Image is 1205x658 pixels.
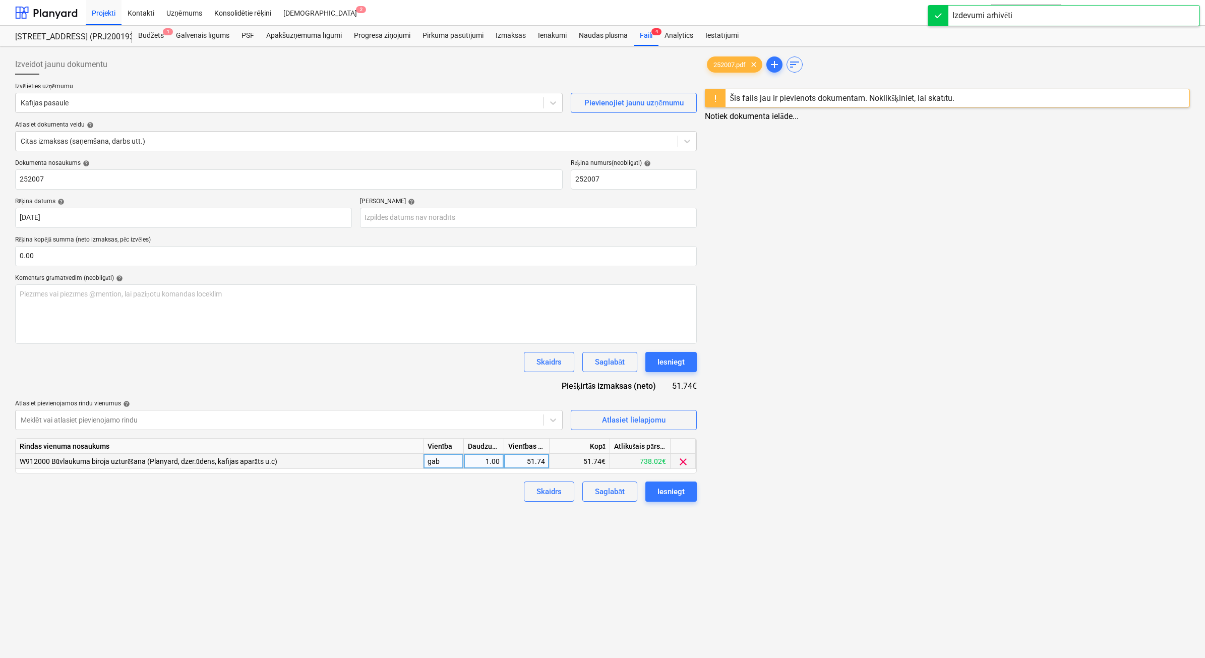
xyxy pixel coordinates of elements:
span: Izveidot jaunu dokumentu [15,58,107,71]
div: Skaidrs [536,485,562,498]
span: help [406,198,415,205]
p: Izvēlieties uzņēmumu [15,83,563,93]
button: Saglabāt [582,352,637,372]
span: help [121,400,130,407]
span: 2 [356,6,366,13]
input: Dokumenta nosaukums [15,169,563,190]
a: Iestatījumi [699,26,745,46]
div: Skaidrs [536,355,562,369]
a: PSF [235,26,260,46]
span: help [114,275,123,282]
div: Piešķirtās izmaksas (neto) [554,380,672,392]
span: W912000 Būvlaukuma biroja uzturēšana (Planyard, dzer.ūdens, kafijas aparāts u.c) [20,457,277,465]
div: 51.74€ [672,380,697,392]
div: 738.02€ [610,454,671,469]
div: 1.00 [468,454,500,469]
span: 1 [163,28,173,35]
span: help [85,122,94,129]
div: 51.74€ [550,454,610,469]
span: 4 [651,28,661,35]
div: Daudzums [464,439,504,454]
span: help [642,160,651,167]
span: sort [789,58,801,71]
button: Atlasiet lielapjomu [571,410,697,430]
div: Vienība [424,439,464,454]
div: Iesniegt [657,485,685,498]
button: Iesniegt [645,482,697,502]
p: Rēķina kopējā summa (neto izmaksas, pēc izvēles) [15,236,697,246]
div: Budžets [132,26,170,46]
div: Notiek dokumenta ielāde... [705,111,1190,121]
a: Faili4 [634,26,658,46]
div: Atlasiet pievienojamos rindu vienumus [15,400,563,408]
div: Vienības cena [504,439,550,454]
button: Iesniegt [645,352,697,372]
div: Komentārs grāmatvedim (neobligāti) [15,274,697,282]
span: add [768,58,780,71]
div: [PERSON_NAME] [360,198,697,206]
div: gab [424,454,464,469]
div: Saglabāt [595,355,625,369]
span: 252007.pdf [707,61,752,69]
div: Rēķina numurs (neobligāti) [571,159,697,167]
button: Pievienojiet jaunu uzņēmumu [571,93,697,113]
button: Saglabāt [582,482,637,502]
button: Skaidrs [524,482,574,502]
div: 51.74 [508,454,545,469]
a: Pirkuma pasūtījumi [416,26,490,46]
a: Analytics [658,26,699,46]
div: Saglabāt [595,485,625,498]
div: 252007.pdf [707,56,762,73]
a: Izmaksas [490,26,532,46]
input: Rēķina kopējā summa (neto izmaksas, pēc izvēles) [15,246,697,266]
span: help [55,198,65,205]
a: Naudas plūsma [573,26,634,46]
div: Atlasiet dokumenta veidu [15,121,697,129]
a: Galvenais līgums [170,26,235,46]
div: Pievienojiet jaunu uzņēmumu [584,96,684,109]
div: Iesniegt [657,355,685,369]
a: Budžets1 [132,26,170,46]
a: Apakšuzņēmuma līgumi [260,26,348,46]
div: Atlasiet lielapjomu [602,413,666,427]
a: Progresa ziņojumi [348,26,416,46]
div: Šis fails jau ir pievienots dokumentam. Noklikšķiniet, lai skatītu. [730,93,954,103]
input: Rēķina datums nav norādīts [15,208,352,228]
div: [STREET_ADDRESS] (PRJ2001934) 2601941 [15,32,120,42]
div: Kopā [550,439,610,454]
div: Rindas vienuma nosaukums [16,439,424,454]
input: Izpildes datums nav norādīts [360,208,697,228]
div: Faili [634,26,658,46]
div: Izdevumi arhivēti [952,10,1012,22]
input: Rēķina numurs [571,169,697,190]
span: clear [677,456,689,468]
div: Atlikušais pārskatītais budžets [610,439,671,454]
div: Dokumenta nosaukums [15,159,563,167]
span: clear [748,58,760,71]
button: Skaidrs [524,352,574,372]
div: Rēķina datums [15,198,352,206]
span: help [81,160,90,167]
a: Ienākumi [532,26,573,46]
iframe: Chat Widget [1155,610,1205,658]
